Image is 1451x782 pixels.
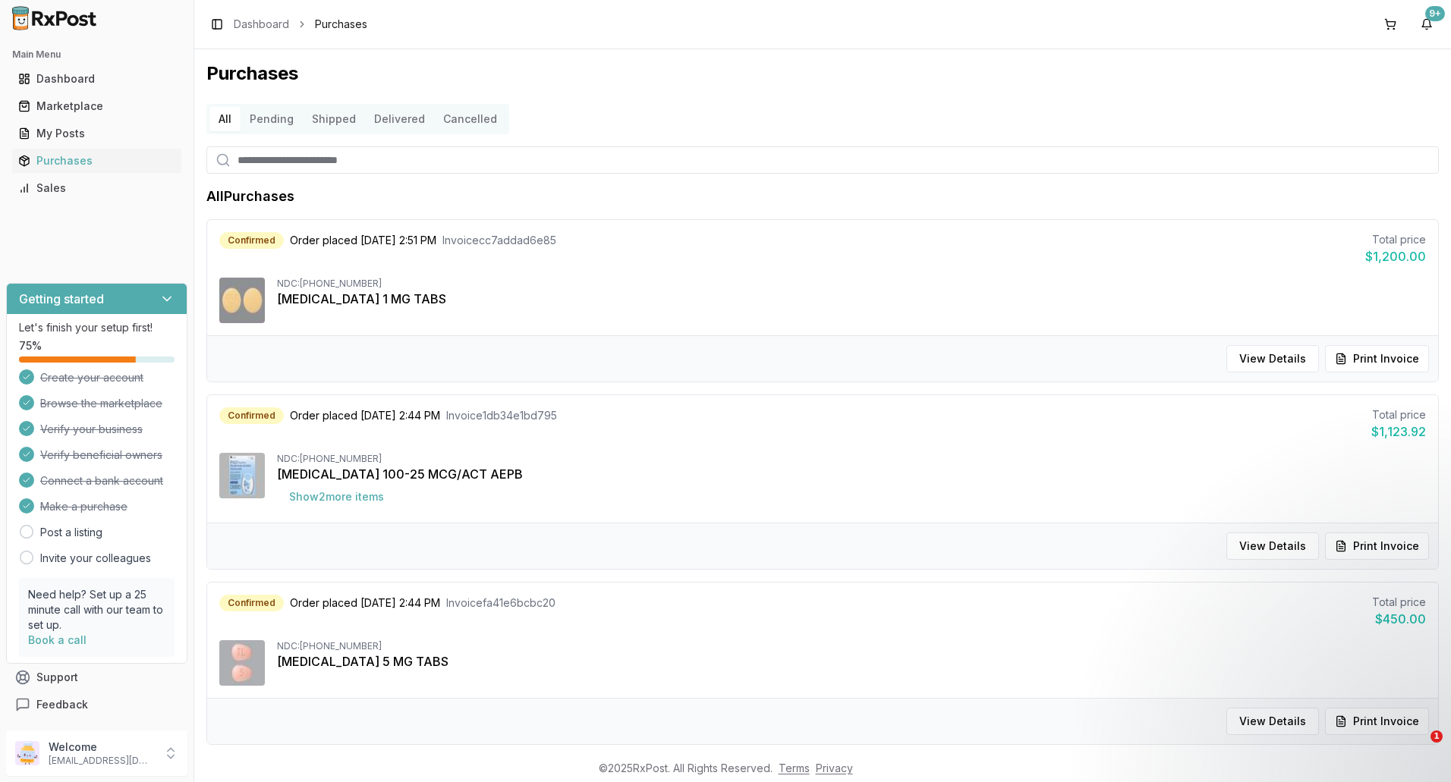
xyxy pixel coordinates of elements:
button: My Posts [6,121,187,146]
span: Verify your business [40,422,143,437]
a: Purchases [12,147,181,174]
button: Pending [241,107,303,131]
div: Total price [1371,407,1426,422]
a: Dashboard [12,65,181,93]
span: Browse the marketplace [40,396,162,411]
img: Trintellix 5 MG TABS [219,640,265,686]
span: Invoice 1db34e1bd795 [446,408,557,423]
img: Breo Ellipta 100-25 MCG/ACT AEPB [219,453,265,498]
h1: Purchases [206,61,1439,86]
span: Order placed [DATE] 2:44 PM [290,408,440,423]
a: Marketplace [12,93,181,120]
button: View Details [1226,345,1319,372]
div: Confirmed [219,595,284,611]
span: Order placed [DATE] 2:51 PM [290,233,436,248]
img: Rexulti 1 MG TABS [219,278,265,323]
a: Book a call [28,633,87,646]
a: My Posts [12,120,181,147]
button: View Details [1226,532,1319,560]
span: Invoice cc7addad6e85 [442,233,556,248]
div: Purchases [18,153,175,168]
span: Purchases [315,17,367,32]
button: Support [6,664,187,691]
span: Make a purchase [40,499,127,514]
a: Terms [779,762,810,774]
span: Feedback [36,697,88,712]
div: My Posts [18,126,175,141]
div: 9+ [1425,6,1445,21]
div: Total price [1365,232,1426,247]
div: $1,123.92 [1371,422,1426,441]
div: [MEDICAL_DATA] 100-25 MCG/ACT AEPB [277,465,1426,483]
div: Marketplace [18,99,175,114]
button: 9+ [1415,12,1439,36]
button: Print Invoice [1325,345,1429,372]
div: $1,200.00 [1365,247,1426,265]
div: NDC: [PHONE_NUMBER] [277,640,1426,652]
button: Shipped [303,107,365,131]
button: Delivered [365,107,434,131]
span: Connect a bank account [40,473,163,488]
button: Show2more items [277,483,396,510]
button: Cancelled [434,107,506,131]
p: Need help? Set up a 25 minute call with our team to set up. [28,587,165,633]
div: Total price [1372,595,1426,610]
a: Post a listing [40,525,102,540]
p: Let's finish your setup first! [19,320,175,335]
div: [MEDICAL_DATA] 1 MG TABS [277,290,1426,308]
a: Privacy [816,762,853,774]
span: Order placed [DATE] 2:44 PM [290,595,440,611]
a: Invite your colleagues [40,551,151,566]
div: Confirmed [219,232,284,249]
h2: Main Menu [12,49,181,61]
h1: All Purchases [206,186,294,207]
div: Confirmed [219,407,284,424]
div: Dashboard [18,71,175,86]
div: Sales [18,181,175,196]
span: 75 % [19,338,42,353]
iframe: Intercom live chat [1399,730,1436,767]
p: [EMAIL_ADDRESS][DOMAIN_NAME] [49,755,154,767]
button: Print Invoice [1325,532,1429,560]
img: User avatar [15,741,39,765]
span: Invoice fa41e6bcbc20 [446,595,556,611]
span: 1 [1431,730,1443,743]
button: All [209,107,241,131]
h3: Getting started [19,290,104,308]
span: Create your account [40,370,143,385]
img: RxPost Logo [6,6,103,30]
button: Sales [6,176,187,200]
div: [MEDICAL_DATA] 5 MG TABS [277,652,1426,671]
a: Sales [12,174,181,202]
p: Welcome [49,740,154,755]
div: NDC: [PHONE_NUMBER] [277,453,1426,465]
button: Dashboard [6,67,187,91]
span: Verify beneficial owners [40,448,162,463]
nav: breadcrumb [234,17,367,32]
a: Dashboard [234,17,289,32]
div: NDC: [PHONE_NUMBER] [277,278,1426,290]
button: Purchases [6,149,187,173]
div: $450.00 [1372,610,1426,628]
button: Marketplace [6,94,187,118]
button: Feedback [6,691,187,718]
